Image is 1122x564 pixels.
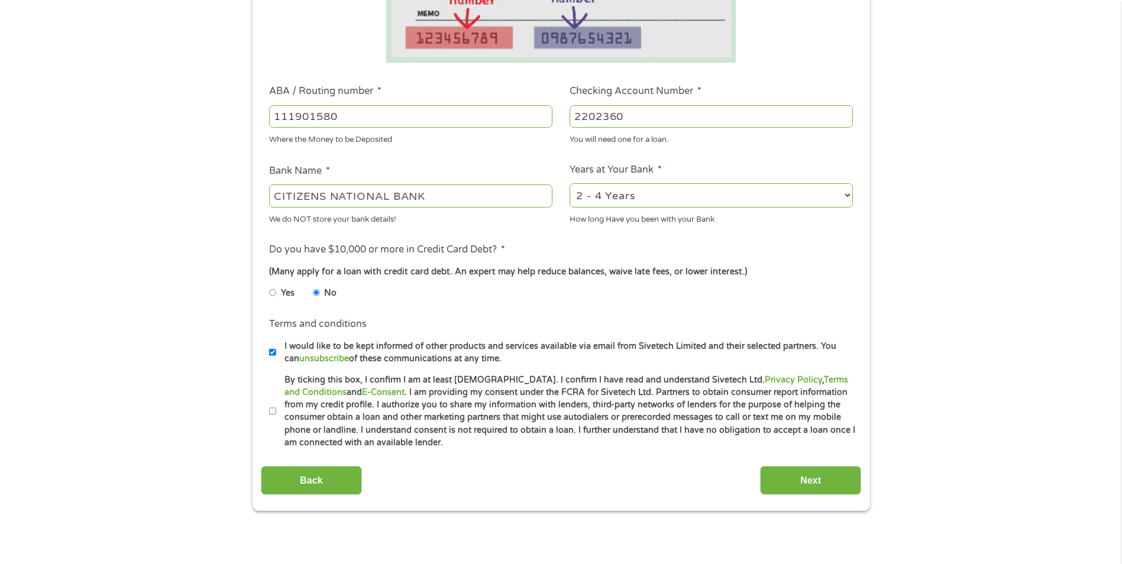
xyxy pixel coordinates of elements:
label: I would like to be kept informed of other products and services available via email from Sivetech... [276,340,856,365]
label: Do you have $10,000 or more in Credit Card Debt? [269,244,505,256]
label: By ticking this box, I confirm I am at least [DEMOGRAPHIC_DATA]. I confirm I have read and unders... [276,374,856,449]
input: 263177916 [269,105,552,128]
input: Next [760,466,861,495]
label: Years at Your Bank [570,164,662,176]
a: Privacy Policy [765,375,822,385]
label: Checking Account Number [570,85,701,98]
input: 345634636 [570,105,853,128]
div: How long Have you been with your Bank [570,209,853,225]
label: ABA / Routing number [269,85,381,98]
div: Where the Money to be Deposited [269,130,552,146]
label: Terms and conditions [269,318,367,330]
label: Bank Name [269,165,330,177]
div: (Many apply for a loan with credit card debt. An expert may help reduce balances, waive late fees... [269,265,852,278]
div: You will need one for a loan. [570,130,853,146]
a: Terms and Conditions [284,375,848,397]
a: E-Consent [362,387,405,397]
div: We do NOT store your bank details! [269,209,552,225]
input: Back [261,466,362,495]
label: Yes [281,287,295,300]
label: No [324,287,337,300]
a: unsubscribe [299,354,349,364]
